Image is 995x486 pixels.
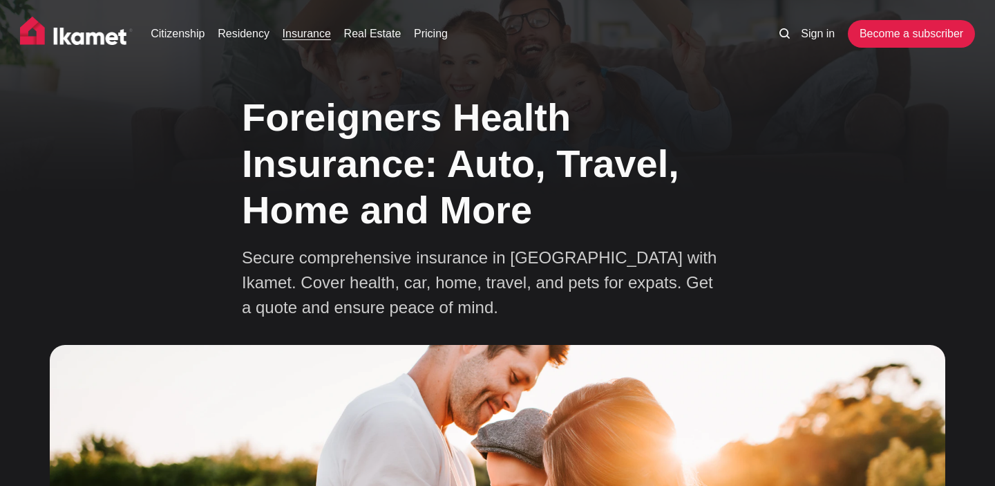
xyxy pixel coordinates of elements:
[20,17,133,51] img: Ikamet home
[218,26,269,42] a: Residency
[848,20,975,48] a: Become a subscriber
[283,26,331,42] a: Insurance
[242,94,753,234] h1: Foreigners Health Insurance: Auto, Travel, Home and More
[242,245,726,320] p: Secure comprehensive insurance in [GEOGRAPHIC_DATA] with Ikamet. Cover health, car, home, travel,...
[151,26,205,42] a: Citizenship
[414,26,448,42] a: Pricing
[801,26,835,42] a: Sign in
[344,26,401,42] a: Real Estate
